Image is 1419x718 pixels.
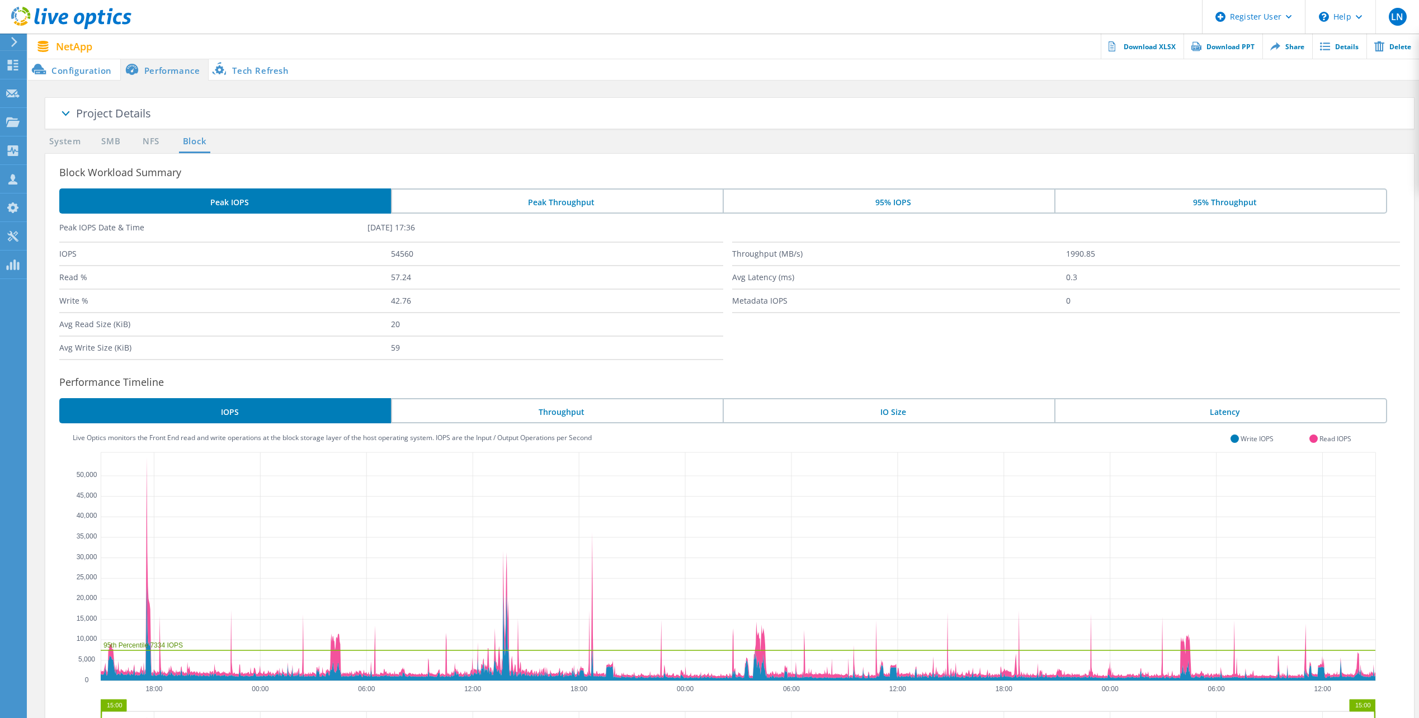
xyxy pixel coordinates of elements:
text: 12:00 [1314,685,1331,693]
label: Throughput (MB/s) [732,243,1066,265]
li: 95% Throughput [1054,188,1387,214]
text: 10,000 [77,635,97,643]
a: Live Optics Dashboard [11,23,131,31]
label: 59 [391,337,723,359]
text: 06:00 [783,685,800,693]
text: 0 [85,676,89,684]
a: Download XLSX [1101,34,1184,59]
a: Details [1312,34,1366,59]
a: Delete [1366,34,1419,59]
label: Read % [59,266,391,289]
a: NFS [140,135,162,149]
span: LN [1391,12,1403,21]
text: 18:00 [996,685,1012,693]
text: 20,000 [77,594,97,602]
label: 54560 [391,243,723,265]
text: 15,000 [77,615,97,622]
a: SMB [98,135,123,149]
text: 95th Percentile 7334 IOPS [103,641,183,649]
text: 00:00 [252,685,268,693]
label: Write IOPS [1241,434,1274,443]
label: Read IOPS [1319,434,1351,443]
label: 0.3 [1066,266,1400,289]
text: 40,000 [77,512,97,519]
a: Share [1262,34,1312,59]
text: 50,000 [77,471,97,479]
li: Latency [1054,398,1387,423]
label: Write % [59,290,391,312]
label: 20 [391,313,723,336]
label: Live Optics monitors the Front End read and write operations at the block storage layer of the ho... [73,433,592,442]
label: 42.76 [391,290,723,312]
span: Project Details [76,106,151,121]
text: 45,000 [77,492,97,499]
a: Block [179,135,210,149]
span: NetApp [56,41,92,51]
li: IOPS [59,398,391,423]
label: IOPS [59,243,391,265]
text: 12:00 [889,685,906,693]
text: 00:00 [1102,685,1119,693]
a: System [45,135,86,149]
svg: \n [1319,12,1329,22]
text: 06:00 [1208,685,1225,693]
label: 57.24 [391,266,723,289]
label: Peak IOPS Date & Time [59,222,367,233]
li: Throughput [391,398,723,423]
label: Avg Read Size (KiB) [59,313,391,336]
text: 35,000 [77,532,97,540]
label: Avg Latency (ms) [732,266,1066,289]
text: 30,000 [77,553,97,561]
label: [DATE] 17:36 [367,222,676,233]
text: 25,000 [77,573,97,581]
text: 5,000 [78,655,95,663]
label: Metadata IOPS [732,290,1066,312]
h3: Block Workload Summary [59,164,1414,180]
a: Download PPT [1184,34,1262,59]
label: 0 [1066,290,1400,312]
li: 95% IOPS [723,188,1054,214]
text: 06:00 [358,685,375,693]
text: 12:00 [464,685,481,693]
text: 18:00 [571,685,587,693]
text: 00:00 [677,685,694,693]
li: Peak Throughput [391,188,723,214]
text: 18:00 [145,685,162,693]
li: IO Size [723,398,1054,423]
li: Peak IOPS [59,188,391,214]
label: 1990.85 [1066,243,1400,265]
h3: Performance Timeline [59,374,1414,390]
text: 15:00 [107,702,122,708]
text: 15:00 [1355,702,1371,708]
label: Avg Write Size (KiB) [59,337,391,359]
